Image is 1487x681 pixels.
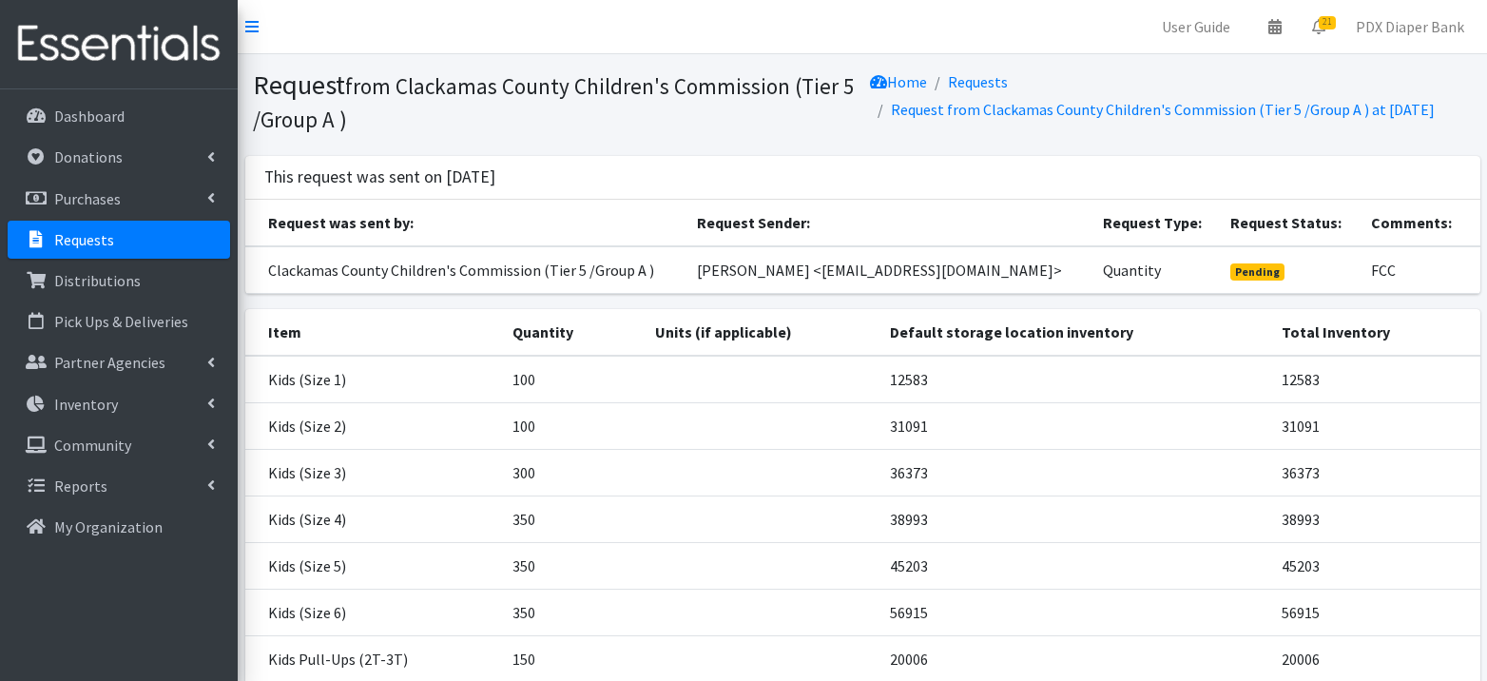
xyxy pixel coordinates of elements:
[54,230,114,249] p: Requests
[879,543,1270,590] td: 45203
[501,356,644,403] td: 100
[879,496,1270,543] td: 38993
[8,262,230,300] a: Distributions
[253,68,856,134] h1: Request
[54,271,141,290] p: Distributions
[879,403,1270,450] td: 31091
[1147,8,1246,46] a: User Guide
[1270,496,1480,543] td: 38993
[8,385,230,423] a: Inventory
[1270,403,1480,450] td: 31091
[245,246,686,294] td: Clackamas County Children's Commission (Tier 5 /Group A )
[870,72,927,91] a: Home
[8,467,230,505] a: Reports
[8,97,230,135] a: Dashboard
[54,517,163,536] p: My Organization
[1091,246,1219,294] td: Quantity
[8,138,230,176] a: Donations
[245,403,501,450] td: Kids (Size 2)
[54,147,123,166] p: Donations
[879,309,1270,356] th: Default storage location inventory
[879,590,1270,636] td: 56915
[1360,246,1480,294] td: FCC
[245,309,501,356] th: Item
[245,496,501,543] td: Kids (Size 4)
[8,180,230,218] a: Purchases
[1270,450,1480,496] td: 36373
[501,403,644,450] td: 100
[54,312,188,331] p: Pick Ups & Deliveries
[644,309,879,356] th: Units (if applicable)
[54,436,131,455] p: Community
[8,343,230,381] a: Partner Agencies
[1270,543,1480,590] td: 45203
[245,356,501,403] td: Kids (Size 1)
[54,189,121,208] p: Purchases
[501,543,644,590] td: 350
[686,246,1091,294] td: [PERSON_NAME] <[EMAIL_ADDRESS][DOMAIN_NAME]>
[1319,16,1336,29] span: 21
[501,590,644,636] td: 350
[245,543,501,590] td: Kids (Size 5)
[1270,309,1480,356] th: Total Inventory
[686,200,1091,246] th: Request Sender:
[501,496,644,543] td: 350
[501,309,644,356] th: Quantity
[8,12,230,76] img: HumanEssentials
[8,221,230,259] a: Requests
[1219,200,1360,246] th: Request Status:
[879,356,1270,403] td: 12583
[8,302,230,340] a: Pick Ups & Deliveries
[54,107,125,126] p: Dashboard
[245,200,686,246] th: Request was sent by:
[1270,590,1480,636] td: 56915
[54,353,165,372] p: Partner Agencies
[1341,8,1479,46] a: PDX Diaper Bank
[8,426,230,464] a: Community
[1270,356,1480,403] td: 12583
[264,167,495,187] h3: This request was sent on [DATE]
[1360,200,1480,246] th: Comments:
[245,450,501,496] td: Kids (Size 3)
[1297,8,1341,46] a: 21
[891,100,1435,119] a: Request from Clackamas County Children's Commission (Tier 5 /Group A ) at [DATE]
[54,395,118,414] p: Inventory
[879,450,1270,496] td: 36373
[8,508,230,546] a: My Organization
[501,450,644,496] td: 300
[948,72,1008,91] a: Requests
[245,590,501,636] td: Kids (Size 6)
[1230,263,1284,281] span: Pending
[1091,200,1219,246] th: Request Type:
[54,477,107,496] p: Reports
[253,72,854,133] small: from Clackamas County Children's Commission (Tier 5 /Group A )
